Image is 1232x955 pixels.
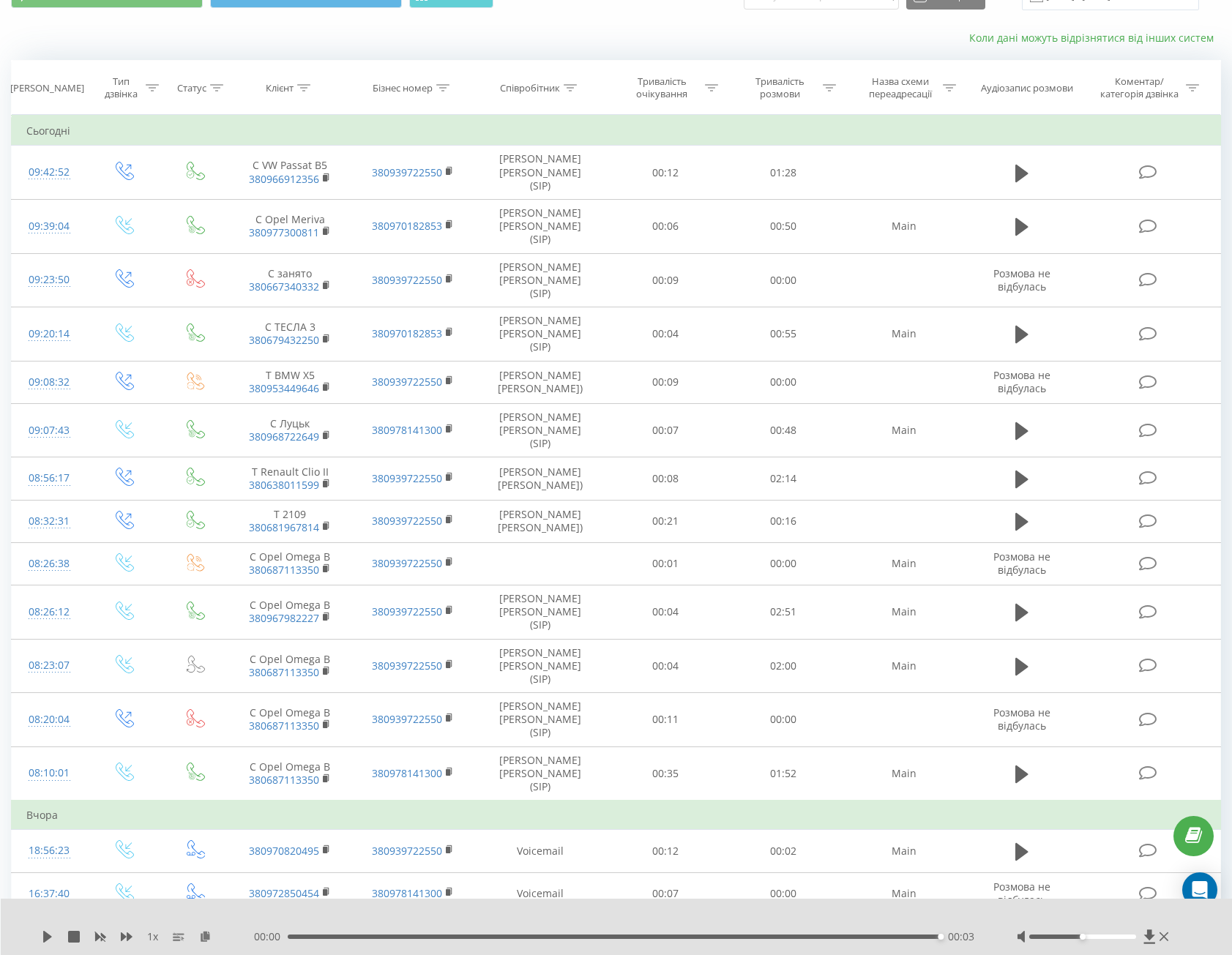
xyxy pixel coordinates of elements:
[228,457,351,500] td: Т Renault Clio II
[249,665,319,679] a: 380687113350
[26,759,72,787] div: 08:10:01
[993,368,1050,395] span: Розмова не відбулась
[843,746,966,801] td: Main
[474,500,607,542] td: [PERSON_NAME] [PERSON_NAME])
[993,880,1050,907] span: Розмова не відбулась
[843,542,966,585] td: Main
[249,172,319,186] a: 380966912356
[474,585,607,639] td: [PERSON_NAME] [PERSON_NAME] (SIP)
[12,116,1221,146] td: Сьогодні
[228,253,351,307] td: С занято
[372,326,442,340] a: 380970182853
[249,773,319,787] a: 380687113350
[725,872,843,915] td: 00:00
[266,82,294,94] div: Клієнт
[843,403,966,457] td: Main
[606,307,724,362] td: 00:04
[981,82,1073,94] div: Аудіозапис розмови
[228,542,351,585] td: С Opel Omega B
[26,507,72,536] div: 08:32:31
[372,712,442,726] a: 380939722550
[474,693,607,747] td: [PERSON_NAME] [PERSON_NAME] (SIP)
[373,82,433,94] div: Бізнес номер
[474,872,607,915] td: Voicemail
[741,75,819,100] div: Тривалість розмови
[228,693,351,747] td: С Opel Omega B
[725,253,843,307] td: 00:00
[26,158,72,187] div: 09:42:52
[606,830,724,872] td: 00:12
[254,929,288,944] span: 00:00
[249,886,319,900] a: 380972850454
[474,199,607,253] td: [PERSON_NAME] [PERSON_NAME] (SIP)
[725,307,843,362] td: 00:55
[249,611,319,625] a: 380967982227
[26,416,72,445] div: 09:07:43
[228,199,351,253] td: С Opel Meriva
[474,307,607,362] td: [PERSON_NAME] [PERSON_NAME] (SIP)
[228,639,351,693] td: С Opel Omega B
[249,333,319,347] a: 380679432250
[843,585,966,639] td: Main
[725,639,843,693] td: 02:00
[474,746,607,801] td: [PERSON_NAME] [PERSON_NAME] (SIP)
[725,457,843,500] td: 02:14
[474,253,607,307] td: [PERSON_NAME] [PERSON_NAME] (SIP)
[606,500,724,542] td: 00:21
[26,836,72,865] div: 18:56:23
[12,801,1221,830] td: Вчора
[725,585,843,639] td: 02:51
[26,880,72,908] div: 16:37:40
[372,514,442,528] a: 380939722550
[606,457,724,500] td: 00:08
[725,403,843,457] td: 00:48
[249,478,319,492] a: 380638011599
[372,219,442,233] a: 380970182853
[606,403,724,457] td: 00:07
[606,872,724,915] td: 00:07
[228,307,351,362] td: С ТЕСЛА 3
[249,225,319,239] a: 380977300811
[10,82,84,94] div: [PERSON_NAME]
[474,361,607,403] td: [PERSON_NAME] [PERSON_NAME])
[606,585,724,639] td: 00:04
[606,253,724,307] td: 00:09
[228,361,351,403] td: Т BMW X5
[474,146,607,200] td: [PERSON_NAME] [PERSON_NAME] (SIP)
[100,75,142,100] div: Тип дзвінка
[843,830,966,872] td: Main
[372,886,442,900] a: 380978141300
[474,457,607,500] td: [PERSON_NAME] [PERSON_NAME])
[606,746,724,801] td: 00:35
[372,423,442,437] a: 380978141300
[372,766,442,780] a: 380978141300
[26,464,72,493] div: 08:56:17
[606,639,724,693] td: 00:04
[26,212,72,241] div: 09:39:04
[861,75,939,100] div: Назва схеми переадресації
[249,430,319,443] a: 380968722649
[26,598,72,626] div: 08:26:12
[26,550,72,578] div: 08:26:38
[948,929,974,944] span: 00:03
[249,381,319,395] a: 380953449646
[1080,934,1086,940] div: Accessibility label
[474,639,607,693] td: [PERSON_NAME] [PERSON_NAME] (SIP)
[1097,75,1182,100] div: Коментар/категорія дзвінка
[372,659,442,673] a: 380939722550
[725,830,843,872] td: 00:02
[26,651,72,680] div: 08:23:07
[147,929,158,944] span: 1 x
[725,693,843,747] td: 00:00
[228,500,351,542] td: Т 2109
[843,639,966,693] td: Main
[500,82,560,94] div: Співробітник
[372,471,442,485] a: 380939722550
[725,746,843,801] td: 01:52
[1182,872,1217,907] div: Open Intercom Messenger
[606,361,724,403] td: 00:09
[372,273,442,287] a: 380939722550
[474,830,607,872] td: Voicemail
[606,693,724,747] td: 00:11
[372,604,442,618] a: 380939722550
